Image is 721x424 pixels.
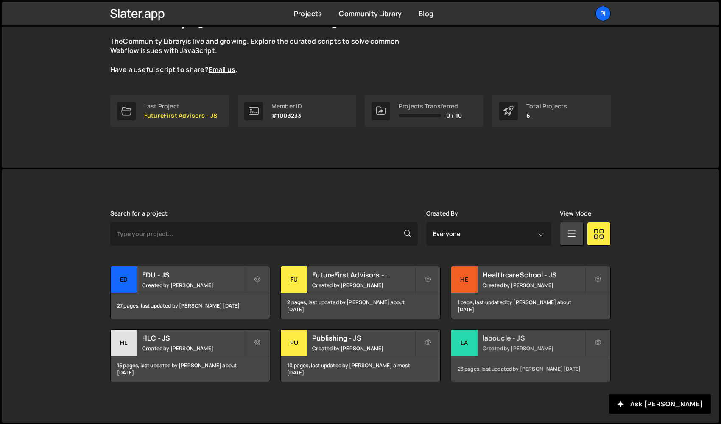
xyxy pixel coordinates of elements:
[595,6,611,21] a: Pi
[111,293,270,319] div: 27 pages, last updated by [PERSON_NAME] [DATE]
[110,222,418,246] input: Type your project...
[483,282,585,289] small: Created by [PERSON_NAME]
[294,9,322,18] a: Projects
[483,333,585,343] h2: laboucle - JS
[312,345,414,352] small: Created by [PERSON_NAME]
[271,112,302,119] p: #1003233
[142,282,244,289] small: Created by [PERSON_NAME]
[451,356,610,382] div: 23 pages, last updated by [PERSON_NAME] [DATE]
[111,266,137,293] div: ED
[339,9,402,18] a: Community Library
[426,210,458,217] label: Created By
[451,293,610,319] div: 1 page, last updated by [PERSON_NAME] about [DATE]
[111,356,270,382] div: 15 pages, last updated by [PERSON_NAME] about [DATE]
[281,266,307,293] div: Fu
[110,266,270,319] a: ED EDU - JS Created by [PERSON_NAME] 27 pages, last updated by [PERSON_NAME] [DATE]
[280,266,440,319] a: Fu FutureFirst Advisors - JS Created by [PERSON_NAME] 2 pages, last updated by [PERSON_NAME] abou...
[142,333,244,343] h2: HLC - JS
[312,333,414,343] h2: Publishing - JS
[312,282,414,289] small: Created by [PERSON_NAME]
[483,270,585,280] h2: HealthcareSchool - JS
[483,345,585,352] small: Created by [PERSON_NAME]
[451,266,611,319] a: He HealthcareSchool - JS Created by [PERSON_NAME] 1 page, last updated by [PERSON_NAME] about [DATE]
[281,293,440,319] div: 2 pages, last updated by [PERSON_NAME] about [DATE]
[281,356,440,382] div: 10 pages, last updated by [PERSON_NAME] almost [DATE]
[451,329,611,382] a: la laboucle - JS Created by [PERSON_NAME] 23 pages, last updated by [PERSON_NAME] [DATE]
[144,103,217,110] div: Last Project
[419,9,433,18] a: Blog
[609,394,711,414] button: Ask [PERSON_NAME]
[281,330,307,356] div: Pu
[526,112,567,119] p: 6
[526,103,567,110] div: Total Projects
[312,270,414,280] h2: FutureFirst Advisors - JS
[271,103,302,110] div: Member ID
[209,65,235,74] a: Email us
[451,330,478,356] div: la
[280,329,440,382] a: Pu Publishing - JS Created by [PERSON_NAME] 10 pages, last updated by [PERSON_NAME] almost [DATE]
[110,210,168,217] label: Search for a project
[110,95,229,127] a: Last Project FutureFirst Advisors - JS
[399,103,462,110] div: Projects Transferred
[560,210,591,217] label: View Mode
[110,329,270,382] a: HL HLC - JS Created by [PERSON_NAME] 15 pages, last updated by [PERSON_NAME] about [DATE]
[142,270,244,280] h2: EDU - JS
[446,112,462,119] span: 0 / 10
[123,36,186,46] a: Community Library
[111,330,137,356] div: HL
[142,345,244,352] small: Created by [PERSON_NAME]
[144,112,217,119] p: FutureFirst Advisors - JS
[451,266,478,293] div: He
[110,36,416,75] p: The is live and growing. Explore the curated scripts to solve common Webflow issues with JavaScri...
